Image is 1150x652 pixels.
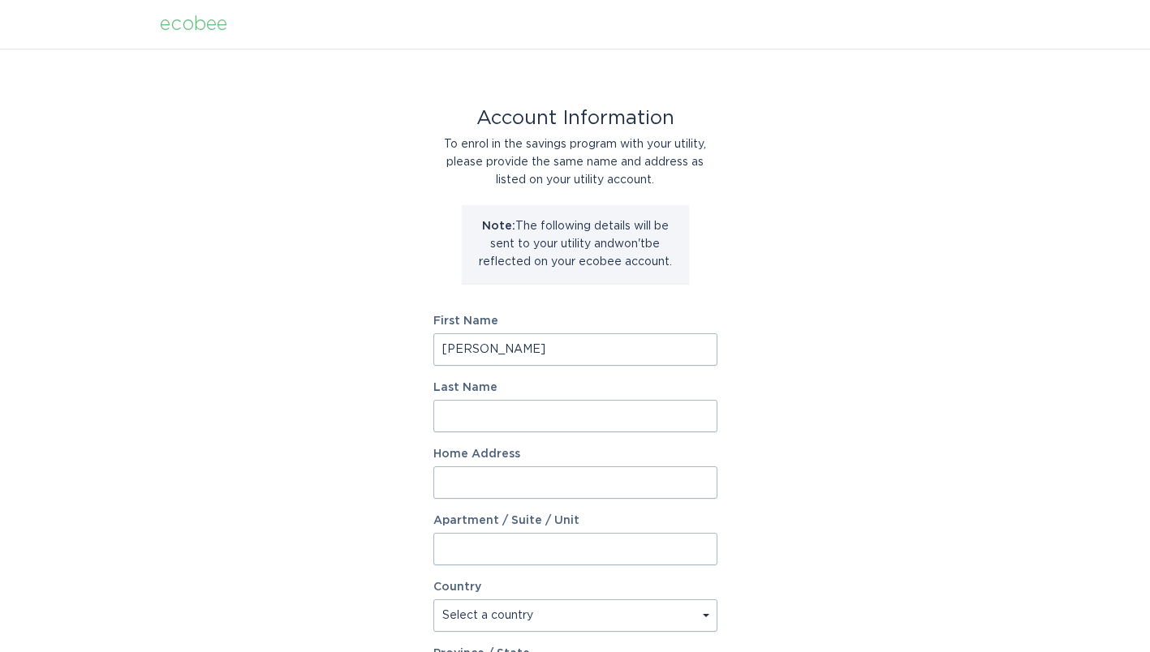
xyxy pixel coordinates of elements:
[482,221,515,232] strong: Note:
[433,109,717,127] div: Account Information
[433,581,481,593] label: Country
[433,515,717,526] label: Apartment / Suite / Unit
[433,448,717,460] label: Home Address
[433,382,717,393] label: Last Name
[433,315,717,327] label: First Name
[433,135,717,189] div: To enrol in the savings program with your utility, please provide the same name and address as li...
[474,217,677,271] p: The following details will be sent to your utility and won't be reflected on your ecobee account.
[160,15,227,33] div: ecobee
